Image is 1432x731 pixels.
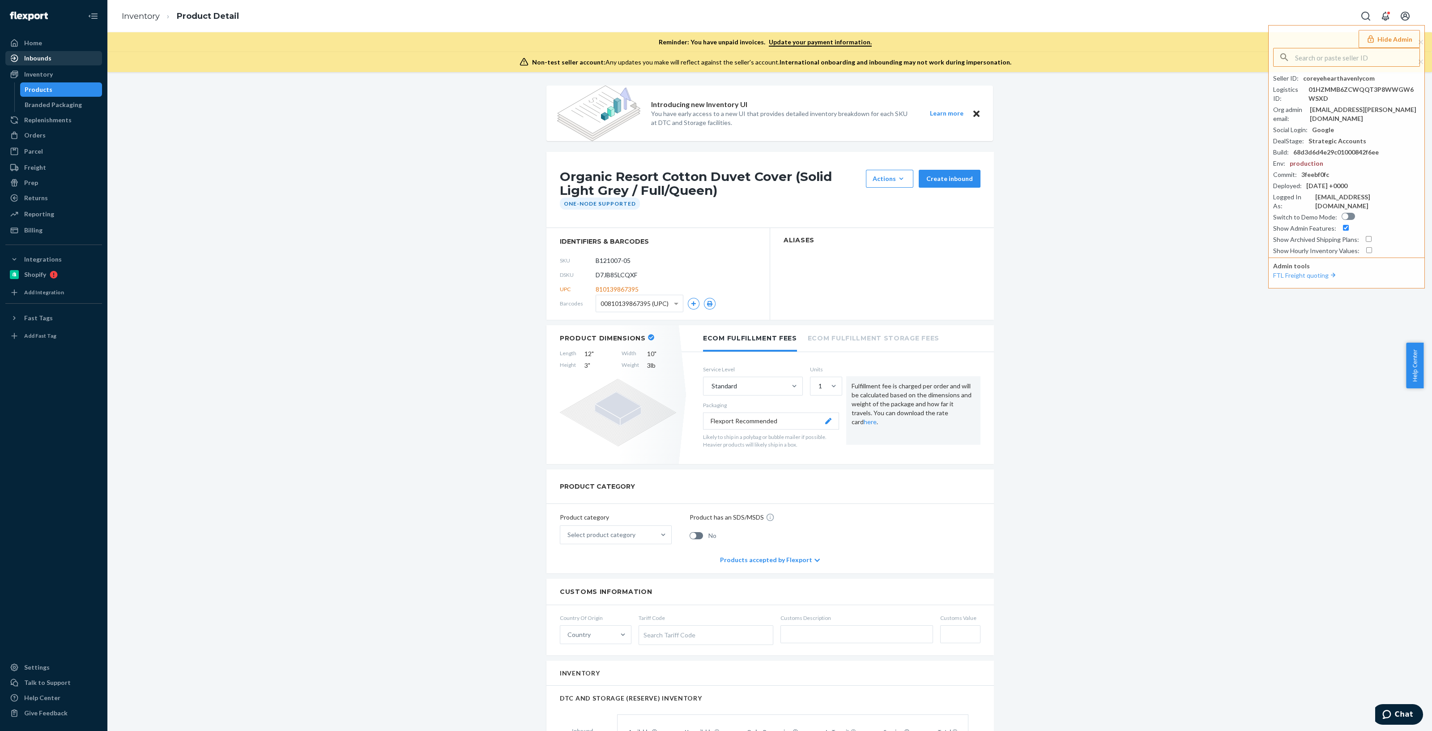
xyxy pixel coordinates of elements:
a: Inbounds [5,51,102,65]
div: Returns [24,193,48,202]
div: [EMAIL_ADDRESS][DOMAIN_NAME] [1315,193,1420,211]
div: Help Center [24,693,60,702]
div: Shopify [24,270,46,279]
ol: breadcrumbs [115,3,246,30]
a: FTL Freight quoting [1273,271,1338,279]
span: Height [560,361,576,370]
input: Standard [711,382,712,391]
label: Service Level [703,365,803,373]
input: Search or paste seller ID [1295,48,1419,66]
input: 1 [818,382,818,391]
div: Prep [24,178,38,187]
button: Help Center [1406,343,1423,388]
a: Help Center [5,691,102,705]
div: Show Archived Shipping Plans : [1273,235,1359,244]
span: 10 [647,349,676,358]
span: International onboarding and inbounding may not work during impersonation. [780,58,1011,66]
h2: Product Dimensions [560,334,646,342]
h2: Inventory [560,670,600,676]
span: Country Of Origin [560,614,631,622]
div: Seller ID : [1273,74,1299,83]
a: Add Integration [5,285,102,300]
div: Switch to Demo Mode : [1273,213,1337,222]
div: Add Integration [24,288,64,296]
div: Replenishments [24,116,72,125]
span: " [592,350,594,357]
span: 810139867395 [596,285,639,294]
span: 3 lb [647,361,676,370]
div: Search Tariff Code [639,626,773,645]
span: SKU [560,257,596,264]
p: Likely to ship in a polybag or bubble mailer if possible. Heavier products will likely ship in a ... [703,433,839,448]
div: Show Hourly Inventory Values : [1273,246,1360,255]
div: Branded Packaging [25,100,82,109]
a: Update your payment information. [769,38,872,47]
a: Settings [5,660,102,675]
div: Social Login : [1273,125,1308,134]
div: Home [24,39,42,47]
button: Fast Tags [5,311,102,325]
span: Customs Value [940,614,980,622]
span: 12 [584,349,614,358]
a: Home [5,36,102,50]
button: Open notifications [1377,7,1394,25]
div: Reporting [24,210,54,219]
span: D7JB85LCQXF [596,271,637,279]
div: 01HZMMB6ZCWQQT3P8WWGW6WSXD [1308,85,1420,103]
div: One-Node Supported [560,198,640,210]
a: Prep [5,176,102,190]
div: [EMAIL_ADDRESS][PERSON_NAME][DOMAIN_NAME] [1310,105,1420,123]
div: Country [567,630,591,639]
p: Admin tools [1273,262,1420,271]
div: Env : [1273,159,1285,168]
span: Non-test seller account: [532,58,605,66]
div: Talk to Support [24,678,71,687]
div: coreyehearthavenlycom [1303,74,1375,83]
h2: DTC AND STORAGE (RESERVE) INVENTORY [560,695,980,701]
a: Branded Packaging [20,98,102,112]
span: Length [560,349,576,358]
span: Customs Description [780,614,933,622]
div: Parcel [24,147,43,156]
span: 00810139867395 (UPC) [601,296,669,311]
div: Deployed : [1273,181,1302,190]
span: " [588,361,590,369]
div: Add Fast Tag [24,332,56,340]
span: Tariff Code [639,614,773,622]
span: Weight [622,361,639,370]
div: Integrations [24,255,62,264]
div: Logged In As : [1273,193,1311,211]
div: Fast Tags [24,314,53,322]
span: No [708,531,716,540]
p: Introducing new Inventory UI [651,99,747,110]
span: Width [622,349,639,358]
p: Packaging [703,401,839,409]
button: Integrations [5,252,102,267]
div: DealStage : [1273,137,1304,146]
button: Learn more [924,108,969,119]
div: Inbounds [24,54,51,63]
a: Orders [5,128,102,142]
p: Reminder: You have unpaid invoices. [659,38,872,47]
div: 68d3d6d4e29c01000842f6ee [1293,148,1379,157]
button: Close Navigation [84,7,102,25]
button: Flexport Recommended [703,413,839,430]
span: identifiers & barcodes [560,237,756,246]
li: Ecom Fulfillment Storage Fees [808,325,939,350]
div: Build : [1273,148,1289,157]
p: Product has an SDS/MSDS [690,513,764,522]
h2: PRODUCT CATEGORY [560,478,635,494]
a: here [864,418,877,426]
div: production [1290,159,1323,168]
button: Actions [866,170,913,188]
a: Parcel [5,144,102,159]
div: Google [1312,125,1334,134]
div: Billing [24,226,43,235]
span: " [654,350,656,357]
div: Select product category [567,530,635,539]
div: Any updates you make will reflect against the seller's account. [532,58,1011,67]
h2: Aliases [784,237,980,244]
span: DSKU [560,271,596,279]
h2: Customs Information [560,588,980,596]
